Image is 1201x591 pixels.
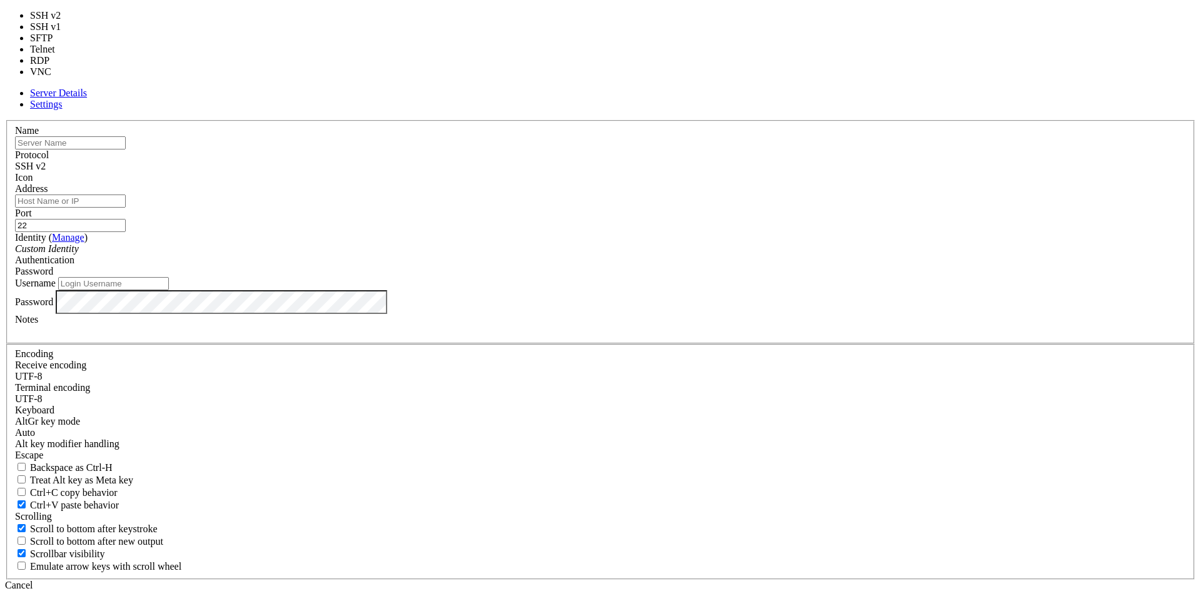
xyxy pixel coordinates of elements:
[15,462,113,473] label: If true, the backspace should send BS ('\x08', aka ^H). Otherwise the backspace key should send '...
[18,562,26,570] input: Emulate arrow keys with scroll wheel
[15,416,80,427] label: Set the expected encoding for data received from the host. If the encodings do not match, visual ...
[30,10,76,21] li: SSH v2
[15,523,158,534] label: Whether to scroll to the bottom on any keystroke.
[30,44,76,55] li: Telnet
[15,194,126,208] input: Host Name or IP
[15,243,79,254] i: Custom Identity
[30,21,76,33] li: SSH v1
[15,371,43,381] span: UTF-8
[30,33,76,44] li: SFTP
[15,536,163,547] label: Scroll to bottom after new output.
[15,266,1186,277] div: Password
[18,500,26,508] input: Ctrl+V paste behavior
[15,161,46,171] span: SSH v2
[15,219,126,232] input: Port Number
[30,475,133,485] span: Treat Alt key as Meta key
[15,393,43,404] span: UTF-8
[30,500,119,510] span: Ctrl+V paste behavior
[30,55,76,66] li: RDP
[18,463,26,471] input: Backspace as Ctrl-H
[18,537,26,545] input: Scroll to bottom after new output
[30,462,113,473] span: Backspace as Ctrl-H
[15,500,119,510] label: Ctrl+V pastes if true, sends ^V to host if false. Ctrl+Shift+V sends ^V to host if true, pastes i...
[15,393,1186,405] div: UTF-8
[52,232,84,243] a: Manage
[18,475,26,483] input: Treat Alt key as Meta key
[15,405,54,415] label: Keyboard
[18,549,26,557] input: Scrollbar visibility
[18,488,26,496] input: Ctrl+C copy behavior
[15,266,53,276] span: Password
[15,278,56,288] label: Username
[30,88,87,98] a: Server Details
[30,536,163,547] span: Scroll to bottom after new output
[15,548,105,559] label: The vertical scrollbar mode.
[15,382,90,393] label: The default terminal encoding. ISO-2022 enables character map translations (like graphics maps). ...
[15,371,1186,382] div: UTF-8
[15,511,52,522] label: Scrolling
[15,296,53,306] label: Password
[15,161,1186,172] div: SSH v2
[15,427,35,438] span: Auto
[15,475,133,485] label: Whether the Alt key acts as a Meta key or as a distinct Alt key.
[15,450,43,460] span: Escape
[30,66,76,78] li: VNC
[30,99,63,109] a: Settings
[30,548,105,559] span: Scrollbar visibility
[15,232,88,243] label: Identity
[15,125,39,136] label: Name
[30,561,181,572] span: Emulate arrow keys with scroll wheel
[15,561,181,572] label: When using the alternative screen buffer, and DECCKM (Application Cursor Keys) is active, mouse w...
[18,524,26,532] input: Scroll to bottom after keystroke
[15,149,49,160] label: Protocol
[30,523,158,534] span: Scroll to bottom after keystroke
[15,172,33,183] label: Icon
[58,277,169,290] input: Login Username
[15,255,74,265] label: Authentication
[15,360,86,370] label: Set the expected encoding for data received from the host. If the encodings do not match, visual ...
[49,232,88,243] span: ( )
[15,427,1186,438] div: Auto
[15,208,32,218] label: Port
[15,450,1186,461] div: Escape
[30,487,118,498] span: Ctrl+C copy behavior
[15,183,48,194] label: Address
[15,438,119,449] label: Controls how the Alt key is handled. Escape: Send an ESC prefix. 8-Bit: Add 128 to the typed char...
[15,487,118,498] label: Ctrl-C copies if true, send ^C to host if false. Ctrl-Shift-C sends ^C to host if true, copies if...
[15,243,1186,255] div: Custom Identity
[15,348,53,359] label: Encoding
[15,136,126,149] input: Server Name
[5,580,1196,591] div: Cancel
[15,314,38,325] label: Notes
